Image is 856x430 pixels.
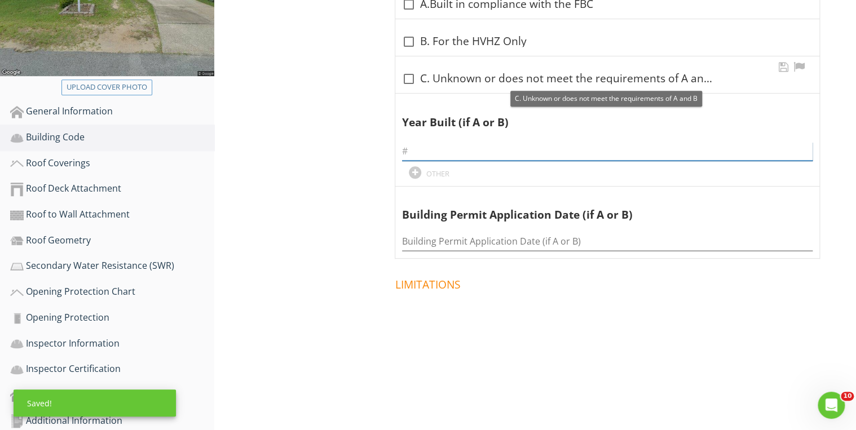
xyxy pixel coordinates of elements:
[395,273,824,292] h4: Limitations
[818,392,845,419] iframe: Intercom live chat
[10,156,214,171] div: Roof Coverings
[10,414,214,428] div: Additional Information
[10,104,214,119] div: General Information
[10,233,214,248] div: Roof Geometry
[841,392,854,401] span: 10
[402,142,813,161] input: #
[10,285,214,299] div: Opening Protection Chart
[10,362,214,376] div: Inspector Certification
[10,207,214,222] div: Roof to Wall Attachment
[67,82,147,93] div: Upload cover photo
[10,388,214,402] div: Homeowner to Complete
[10,181,214,196] div: Roof Deck Attachment
[10,336,214,351] div: Inspector Information
[426,169,449,178] div: OTHER
[402,98,792,131] div: Year Built (if A or B)
[10,130,214,145] div: Building Code
[402,232,813,251] input: Building Permit Application Date (if A or B)
[10,311,214,325] div: Opening Protection
[402,191,792,224] div: Building Permit Application Date (if A or B)
[61,79,152,95] button: Upload cover photo
[14,389,176,416] div: Saved!
[10,259,214,273] div: Secondary Water Resistance (SWR)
